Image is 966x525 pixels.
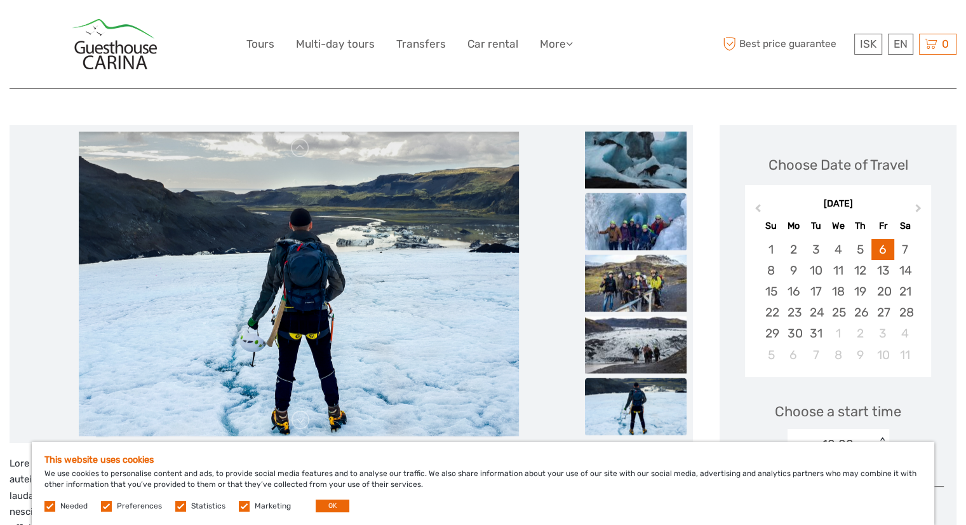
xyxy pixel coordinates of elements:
[749,239,927,365] div: month 2026-03
[909,201,930,221] button: Next Month
[60,501,88,512] label: Needed
[782,239,805,260] div: Choose Monday, March 2nd, 2026
[871,260,894,281] div: Choose Friday, March 13th, 2026
[894,323,916,344] div: Choose Saturday, April 4th, 2026
[79,132,518,437] img: c4af8a1ce66448f6b1e61adb08187a24_main_slider.png
[72,19,157,69] img: 893-d42c7f2b-59bd-45ae-8429-b17589f84f67_logo_big.jpg
[191,501,225,512] label: Statistics
[827,217,849,235] div: We
[805,260,827,281] div: Choose Tuesday, March 10th, 2026
[827,281,849,302] div: Choose Wednesday, March 18th, 2026
[18,22,144,32] p: We're away right now. Please check back later!
[871,239,894,260] div: Choose Friday, March 6th, 2026
[822,436,854,453] div: 10:00
[849,260,871,281] div: Choose Thursday, March 12th, 2026
[782,281,805,302] div: Choose Monday, March 16th, 2026
[871,281,894,302] div: Choose Friday, March 20th, 2026
[32,442,934,525] div: We use cookies to personalise content and ads, to provide social media features and to analyse ou...
[782,323,805,344] div: Choose Monday, March 30th, 2026
[585,131,687,188] img: 1fcaab4c209d41e89186eefe8a58b167_slider_thumbnail.jpg
[782,260,805,281] div: Choose Monday, March 9th, 2026
[782,217,805,235] div: Mo
[849,302,871,323] div: Choose Thursday, March 26th, 2026
[255,501,291,512] label: Marketing
[805,281,827,302] div: Choose Tuesday, March 17th, 2026
[805,217,827,235] div: Tu
[760,260,782,281] div: Choose Sunday, March 8th, 2026
[720,34,851,55] span: Best price guarantee
[877,437,888,451] div: < >
[894,260,916,281] div: Choose Saturday, March 14th, 2026
[44,454,922,465] h5: This website uses cookies
[805,323,827,344] div: Choose Tuesday, March 31st, 2026
[805,302,827,323] div: Choose Tuesday, March 24th, 2026
[768,155,908,175] div: Choose Date of Travel
[775,402,901,421] span: Choose a start time
[849,217,871,235] div: Th
[849,344,871,365] div: Choose Thursday, April 9th, 2026
[805,239,827,260] div: Choose Tuesday, March 3rd, 2026
[760,281,782,302] div: Choose Sunday, March 15th, 2026
[827,323,849,344] div: Choose Wednesday, April 1st, 2026
[760,217,782,235] div: Su
[246,35,274,53] a: Tours
[585,316,687,373] img: d71c1fa0fb104248a915be109df765e6_slider_thumbnail.jpg
[894,302,916,323] div: Choose Saturday, March 28th, 2026
[827,302,849,323] div: Choose Wednesday, March 25th, 2026
[894,344,916,365] div: Choose Saturday, April 11th, 2026
[296,35,375,53] a: Multi-day tours
[860,37,876,50] span: ISK
[585,193,687,250] img: 5e8e67f64f3949ec998438cc691b5d4c_slider_thumbnail.jpeg
[760,323,782,344] div: Choose Sunday, March 29th, 2026
[585,378,687,435] img: c4af8a1ce66448f6b1e61adb08187a24_slider_thumbnail.png
[760,302,782,323] div: Choose Sunday, March 22nd, 2026
[146,20,161,35] button: Open LiveChat chat widget
[745,198,931,211] div: [DATE]
[871,323,894,344] div: Choose Friday, April 3rd, 2026
[827,344,849,365] div: Choose Wednesday, April 8th, 2026
[396,35,446,53] a: Transfers
[849,239,871,260] div: Choose Thursday, March 5th, 2026
[849,323,871,344] div: Choose Thursday, April 2nd, 2026
[467,35,518,53] a: Car rental
[782,344,805,365] div: Choose Monday, April 6th, 2026
[871,217,894,235] div: Fr
[894,281,916,302] div: Choose Saturday, March 21st, 2026
[827,260,849,281] div: Choose Wednesday, March 11th, 2026
[940,37,951,50] span: 0
[849,281,871,302] div: Choose Thursday, March 19th, 2026
[827,239,849,260] div: Choose Wednesday, March 4th, 2026
[871,302,894,323] div: Choose Friday, March 27th, 2026
[746,201,767,221] button: Previous Month
[805,344,827,365] div: Choose Tuesday, April 7th, 2026
[316,500,349,512] button: OK
[871,344,894,365] div: Choose Friday, April 10th, 2026
[117,501,162,512] label: Preferences
[888,34,913,55] div: EN
[894,239,916,260] div: Choose Saturday, March 7th, 2026
[540,35,573,53] a: More
[760,344,782,365] div: Choose Sunday, April 5th, 2026
[760,239,782,260] div: Choose Sunday, March 1st, 2026
[894,217,916,235] div: Sa
[585,254,687,311] img: 080a20f4d08346d39cefc638bdee8ab5_slider_thumbnail.jpeg
[782,302,805,323] div: Choose Monday, March 23rd, 2026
